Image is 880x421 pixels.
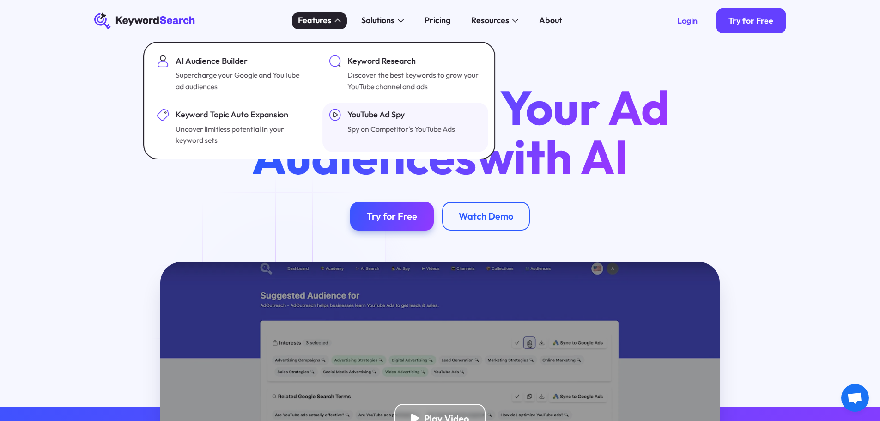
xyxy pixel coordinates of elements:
[841,384,869,412] div: Open chat
[665,8,710,33] a: Login
[459,210,513,222] div: Watch Demo
[361,14,394,27] div: Solutions
[539,14,562,27] div: About
[176,55,308,67] div: AI Audience Builder
[298,14,331,27] div: Features
[533,12,569,29] a: About
[347,55,480,67] div: Keyword Research
[176,69,308,92] div: Supercharge your Google and YouTube ad audiences
[191,83,688,181] h1: Supercharge Your Ad Audiences
[322,49,488,98] a: Keyword ResearchDiscover the best keywords to grow your YouTube channel and ads
[151,49,316,98] a: AI Audience BuilderSupercharge your Google and YouTube ad audiences
[151,103,316,153] a: Keyword Topic Auto ExpansionUncover limitless potential in your keyword sets
[176,123,308,146] div: Uncover limitless potential in your keyword sets
[677,16,698,26] div: Login
[350,202,434,231] a: Try for Free
[716,8,786,33] a: Try for Free
[322,103,488,153] a: YouTube Ad SpySpy on Competitor's YouTube Ads
[471,14,509,27] div: Resources
[347,69,480,92] div: Discover the best keywords to grow your YouTube channel and ads
[347,123,455,135] div: Spy on Competitor's YouTube Ads
[419,12,457,29] a: Pricing
[176,109,308,121] div: Keyword Topic Auto Expansion
[367,210,417,222] div: Try for Free
[144,42,496,159] nav: Features
[425,14,450,27] div: Pricing
[347,109,455,121] div: YouTube Ad Spy
[728,16,773,26] div: Try for Free
[477,127,628,187] span: with AI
